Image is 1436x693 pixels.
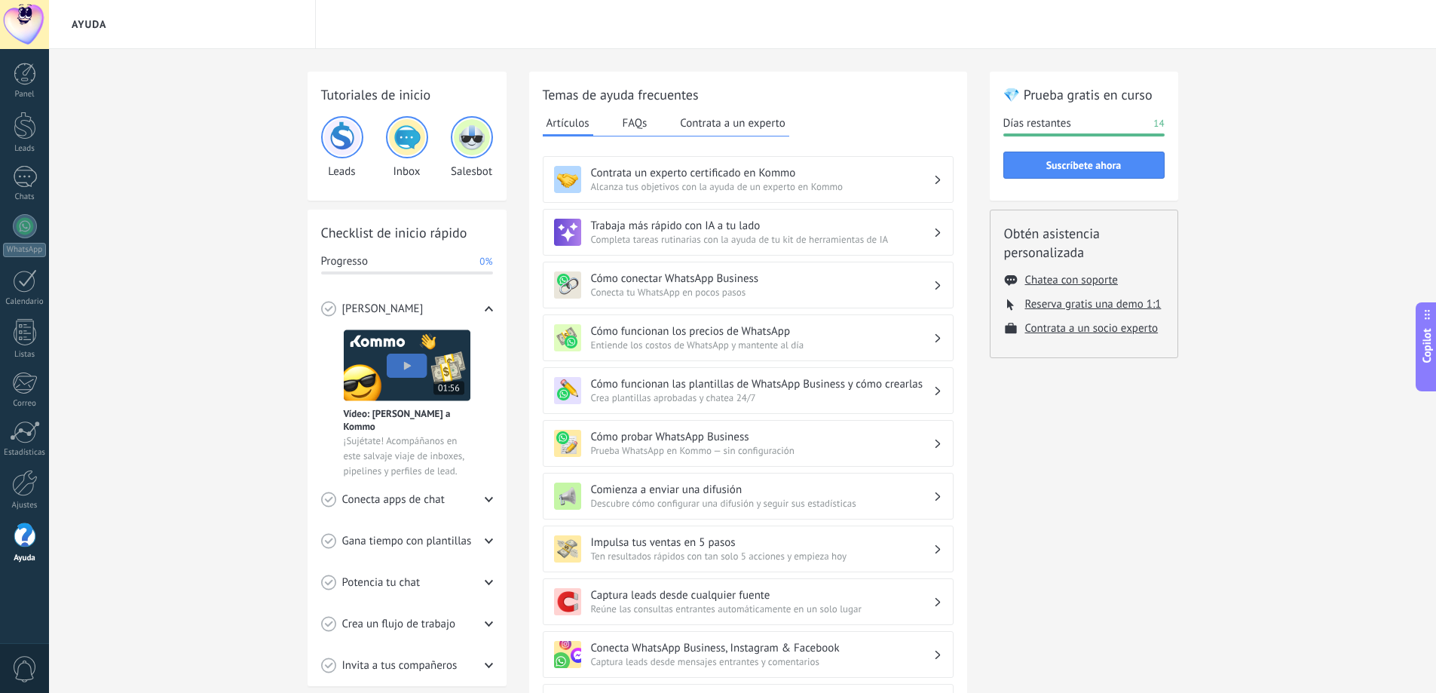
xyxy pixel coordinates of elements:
span: 14 [1153,116,1164,131]
h3: Cómo conectar WhatsApp Business [591,271,933,286]
span: Entiende los costos de WhatsApp y mantente al día [591,339,933,351]
span: Captura leads desde mensajes entrantes y comentarios [591,655,933,668]
h2: Checklist de inicio rápido [321,223,493,242]
button: Contrata a un experto [676,112,788,134]
span: Ten resultados rápidos con tan solo 5 acciones y empieza hoy [591,550,933,563]
div: Leads [321,116,363,179]
span: Reúne las consultas entrantes automáticamente en un solo lugar [591,603,933,615]
button: Reserva gratis una demo 1:1 [1025,297,1162,311]
div: Ajustes [3,501,47,511]
h3: Cómo probar WhatsApp Business [591,430,933,444]
span: Completa tareas rutinarias con la ayuda de tu kit de herramientas de IA [591,233,933,246]
button: Chatea con soporte [1025,273,1118,287]
span: Copilot [1419,328,1434,363]
h3: Comienza a enviar una difusión [591,483,933,497]
span: ¡Sujétate! Acompáñanos en este salvaje viaje de inboxes, pipelines y perfiles de lead. [344,434,470,479]
h2: Obtén asistencia personalizada [1004,224,1164,262]
span: Progresso [321,254,368,269]
span: Invita a tus compañeros [342,658,458,673]
span: Vídeo: [PERSON_NAME] a Kommo [344,407,470,433]
div: Calendario [3,297,47,307]
h3: Conecta WhatsApp Business, Instagram & Facebook [591,641,933,655]
span: Conecta tu WhatsApp en pocos pasos [591,286,933,299]
span: Prueba WhatsApp en Kommo — sin configuración [591,444,933,457]
button: Suscríbete ahora [1003,152,1165,179]
span: Alcanza tus objetivos con la ayuda de un experto en Kommo [591,180,933,193]
span: Días restantes [1003,116,1071,131]
div: Listas [3,350,47,360]
h3: Captura leads desde cualquier fuente [591,588,933,603]
button: Artículos [543,112,593,136]
button: Contrata a un socio experto [1025,321,1159,336]
div: Chats [3,192,47,202]
span: Conecta apps de chat [342,492,445,507]
div: Panel [3,90,47,100]
h3: Trabaja más rápido con IA a tu lado [591,219,933,233]
div: Inbox [386,116,428,179]
h2: Tutoriales de inicio [321,85,493,104]
span: 0% [479,254,492,269]
span: Descubre cómo configurar una difusión y seguir sus estadísticas [591,497,933,510]
h2: 💎 Prueba gratis en curso [1003,85,1165,104]
h3: Cómo funcionan los precios de WhatsApp [591,324,933,339]
div: Estadísticas [3,448,47,458]
img: Meet video [344,330,470,401]
div: Ayuda [3,553,47,563]
span: Crea un flujo de trabajo [342,617,456,632]
div: WhatsApp [3,243,46,257]
button: FAQs [619,112,651,134]
span: Suscríbete ahora [1046,160,1122,170]
div: Salesbot [451,116,493,179]
span: Gana tiempo con plantillas [342,534,472,549]
div: Correo [3,399,47,409]
span: Crea plantillas aprobadas y chatea 24/7 [591,391,933,404]
h3: Contrata un experto certificado en Kommo [591,166,933,180]
span: Potencia tu chat [342,575,421,590]
span: [PERSON_NAME] [342,302,424,317]
h2: Temas de ayuda frecuentes [543,85,954,104]
h3: Cómo funcionan las plantillas de WhatsApp Business y cómo crearlas [591,377,933,391]
h3: Impulsa tus ventas en 5 pasos [591,535,933,550]
div: Leads [3,144,47,154]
